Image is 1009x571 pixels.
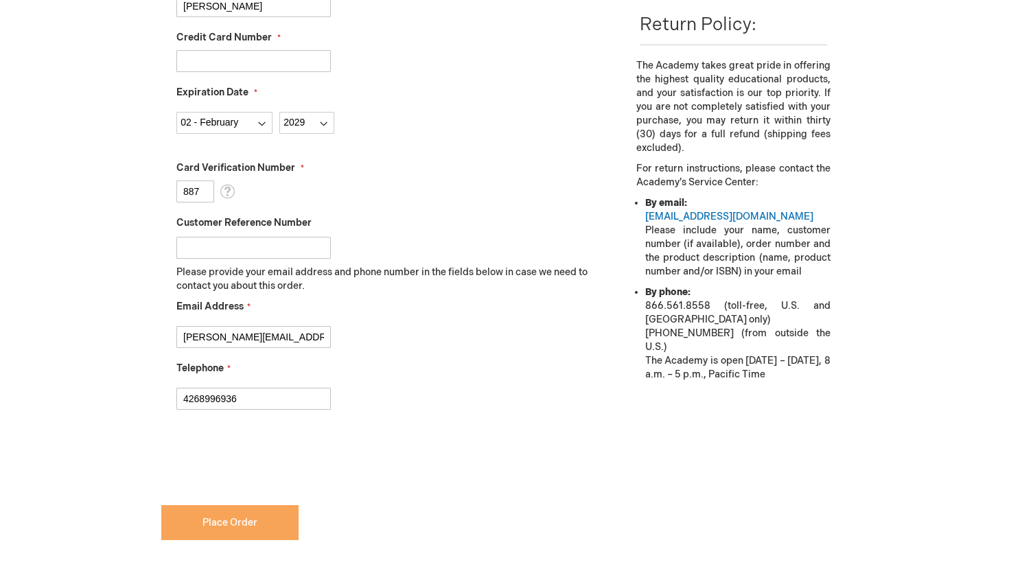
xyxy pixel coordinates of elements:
[176,32,272,43] span: Credit Card Number
[645,285,831,382] li: 866.561.8558 (toll-free, U.S. and [GEOGRAPHIC_DATA] only) [PHONE_NUMBER] (from outside the U.S.) ...
[161,432,370,485] iframe: reCAPTCHA
[176,266,599,293] p: Please provide your email address and phone number in the fields below in case we need to contact...
[161,505,299,540] button: Place Order
[176,86,248,98] span: Expiration Date
[636,162,831,189] p: For return instructions, please contact the Academy’s Service Center:
[636,59,831,155] p: The Academy takes great pride in offering the highest quality educational products, and your sati...
[176,180,214,202] input: Card Verification Number
[645,196,831,279] li: Please include your name, customer number (if available), order number and the product descriptio...
[176,50,331,72] input: Credit Card Number
[645,286,691,298] strong: By phone:
[176,162,295,174] span: Card Verification Number
[645,197,687,209] strong: By email:
[176,217,312,229] span: Customer Reference Number
[640,14,756,36] span: Return Policy:
[176,301,244,312] span: Email Address
[202,517,257,528] span: Place Order
[645,211,813,222] a: [EMAIL_ADDRESS][DOMAIN_NAME]
[176,362,224,374] span: Telephone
